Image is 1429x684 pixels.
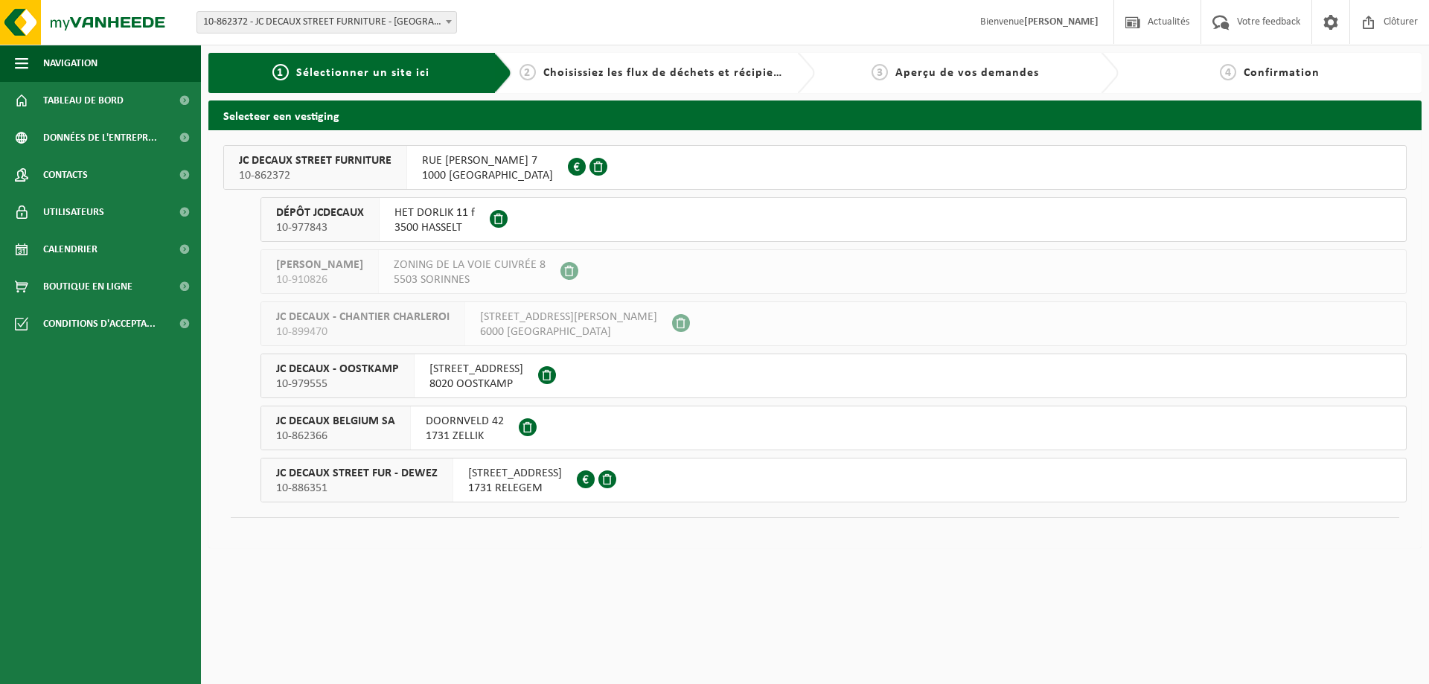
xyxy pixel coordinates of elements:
span: 4 [1220,64,1236,80]
span: Tableau de bord [43,82,124,119]
span: DÉPÔT JCDECAUX [276,205,364,220]
span: 5503 SORINNES [394,272,546,287]
button: JC DECAUX - OOSTKAMP 10-979555 [STREET_ADDRESS]8020 OOSTKAMP [260,354,1407,398]
span: Contacts [43,156,88,194]
span: JC DECAUX - OOSTKAMP [276,362,399,377]
span: [STREET_ADDRESS] [429,362,523,377]
span: Calendrier [43,231,97,268]
button: JC DECAUX BELGIUM SA 10-862366 DOORNVELD 421731 ZELLIK [260,406,1407,450]
button: JC DECAUX STREET FURNITURE 10-862372 RUE [PERSON_NAME] 71000 [GEOGRAPHIC_DATA] [223,145,1407,190]
span: [PERSON_NAME] [276,258,363,272]
strong: [PERSON_NAME] [1024,16,1099,28]
button: DÉPÔT JCDECAUX 10-977843 HET DORLIK 11 f3500 HASSELT [260,197,1407,242]
span: 10-862372 - JC DECAUX STREET FURNITURE - BRUXELLES [196,11,457,33]
span: 10-979555 [276,377,399,391]
button: JC DECAUX STREET FUR - DEWEZ 10-886351 [STREET_ADDRESS]1731 RELEGEM [260,458,1407,502]
span: 10-886351 [276,481,438,496]
span: Choisissiez les flux de déchets et récipients [543,67,791,79]
span: 6000 [GEOGRAPHIC_DATA] [480,325,657,339]
span: JC DECAUX STREET FUR - DEWEZ [276,466,438,481]
span: RUE [PERSON_NAME] 7 [422,153,553,168]
span: 10-862366 [276,429,395,444]
span: Aperçu de vos demandes [895,67,1039,79]
span: ZONING DE LA VOIE CUIVRÉE 8 [394,258,546,272]
span: 10-977843 [276,220,364,235]
span: [STREET_ADDRESS] [468,466,562,481]
span: JC DECAUX - CHANTIER CHARLEROI [276,310,450,325]
span: Navigation [43,45,97,82]
span: HET DORLIK 11 f [394,205,475,220]
span: JC DECAUX BELGIUM SA [276,414,395,429]
h2: Selecteer een vestiging [208,100,1422,130]
span: Confirmation [1244,67,1320,79]
span: Conditions d'accepta... [43,305,156,342]
span: JC DECAUX STREET FURNITURE [239,153,391,168]
span: 1731 ZELLIK [426,429,504,444]
span: DOORNVELD 42 [426,414,504,429]
span: 8020 OOSTKAMP [429,377,523,391]
span: Boutique en ligne [43,268,132,305]
span: 10-910826 [276,272,363,287]
span: 1731 RELEGEM [468,481,562,496]
span: 1 [272,64,289,80]
span: 10-862372 [239,168,391,183]
span: 2 [520,64,536,80]
span: 10-862372 - JC DECAUX STREET FURNITURE - BRUXELLES [197,12,456,33]
span: Données de l'entrepr... [43,119,157,156]
span: 3 [872,64,888,80]
span: Sélectionner un site ici [296,67,429,79]
span: 3500 HASSELT [394,220,475,235]
span: [STREET_ADDRESS][PERSON_NAME] [480,310,657,325]
span: Utilisateurs [43,194,104,231]
span: 1000 [GEOGRAPHIC_DATA] [422,168,553,183]
span: 10-899470 [276,325,450,339]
